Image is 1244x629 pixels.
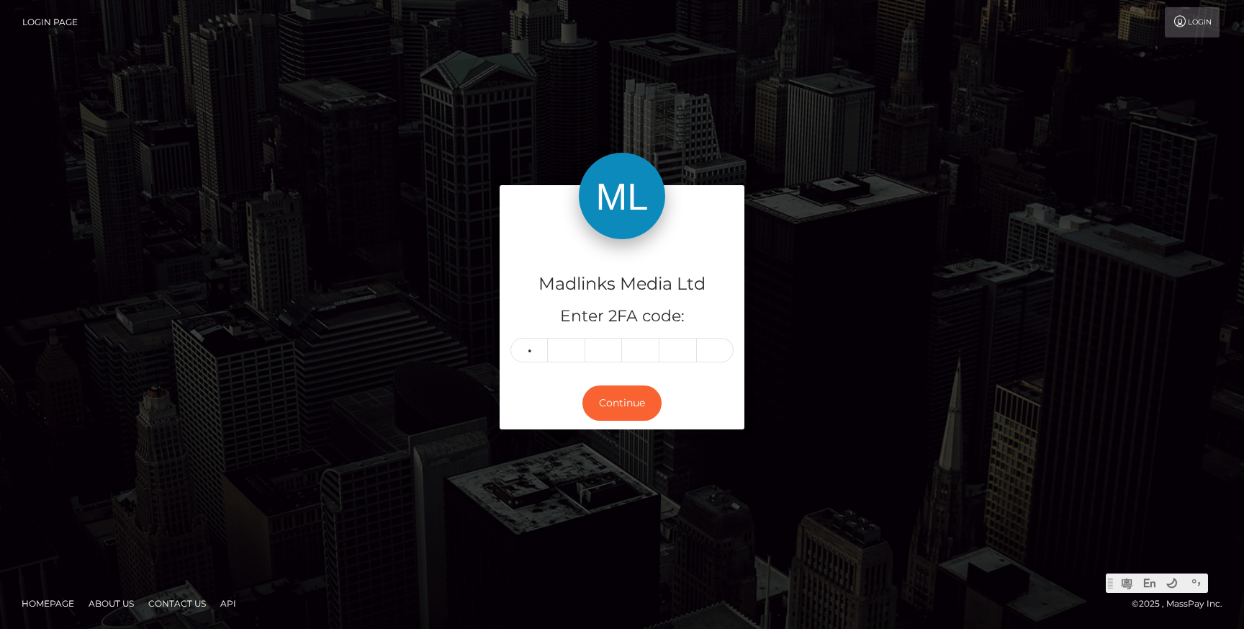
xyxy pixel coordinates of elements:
[510,272,734,297] h4: Madlinks Media Ltd
[579,153,665,239] img: Madlinks Media Ltd
[215,592,242,615] a: API
[16,592,80,615] a: Homepage
[83,592,140,615] a: About Us
[143,592,212,615] a: Contact Us
[22,7,78,37] a: Login Page
[1132,596,1233,612] div: © 2025 , MassPay Inc.
[582,385,662,421] button: Continue
[510,305,734,328] h5: Enter 2FA code:
[1165,7,1220,37] a: Login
